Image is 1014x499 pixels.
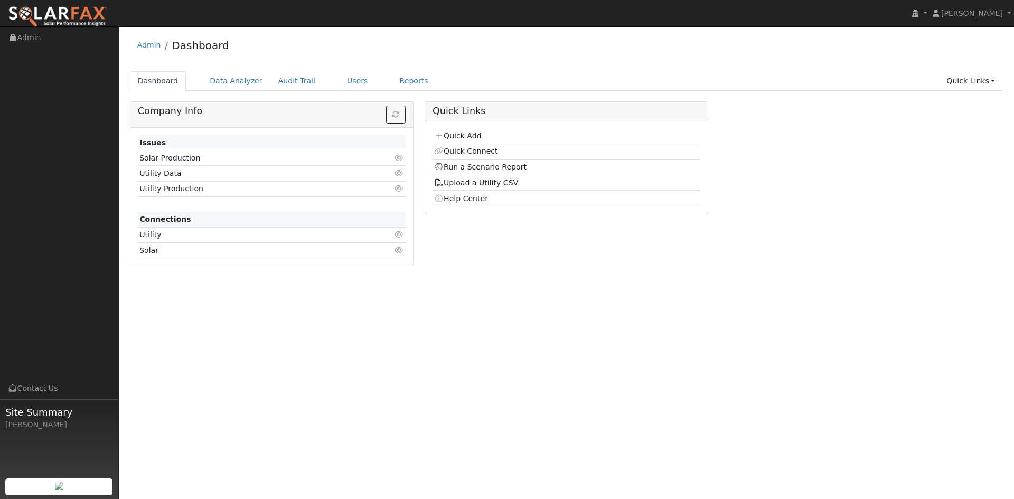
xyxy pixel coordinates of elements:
[395,247,404,254] i: Click to view
[172,39,229,52] a: Dashboard
[202,71,270,91] a: Data Analyzer
[138,166,362,181] td: Utility Data
[130,71,186,91] a: Dashboard
[941,9,1003,17] span: [PERSON_NAME]
[55,482,63,490] img: retrieve
[139,138,166,147] strong: Issues
[270,71,323,91] a: Audit Trail
[139,215,191,223] strong: Connections
[138,243,362,258] td: Solar
[137,41,161,49] a: Admin
[938,71,1003,91] a: Quick Links
[138,181,362,196] td: Utility Production
[138,227,362,242] td: Utility
[434,147,497,155] a: Quick Connect
[138,150,362,166] td: Solar Production
[339,71,376,91] a: Users
[5,419,113,430] div: [PERSON_NAME]
[434,194,488,203] a: Help Center
[138,106,406,117] h5: Company Info
[395,185,404,192] i: Click to view
[395,231,404,238] i: Click to view
[392,71,436,91] a: Reports
[434,178,518,187] a: Upload a Utility CSV
[434,163,527,171] a: Run a Scenario Report
[434,131,481,140] a: Quick Add
[433,106,700,117] h5: Quick Links
[395,154,404,162] i: Click to view
[395,170,404,177] i: Click to view
[5,405,113,419] span: Site Summary
[8,6,107,28] img: SolarFax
